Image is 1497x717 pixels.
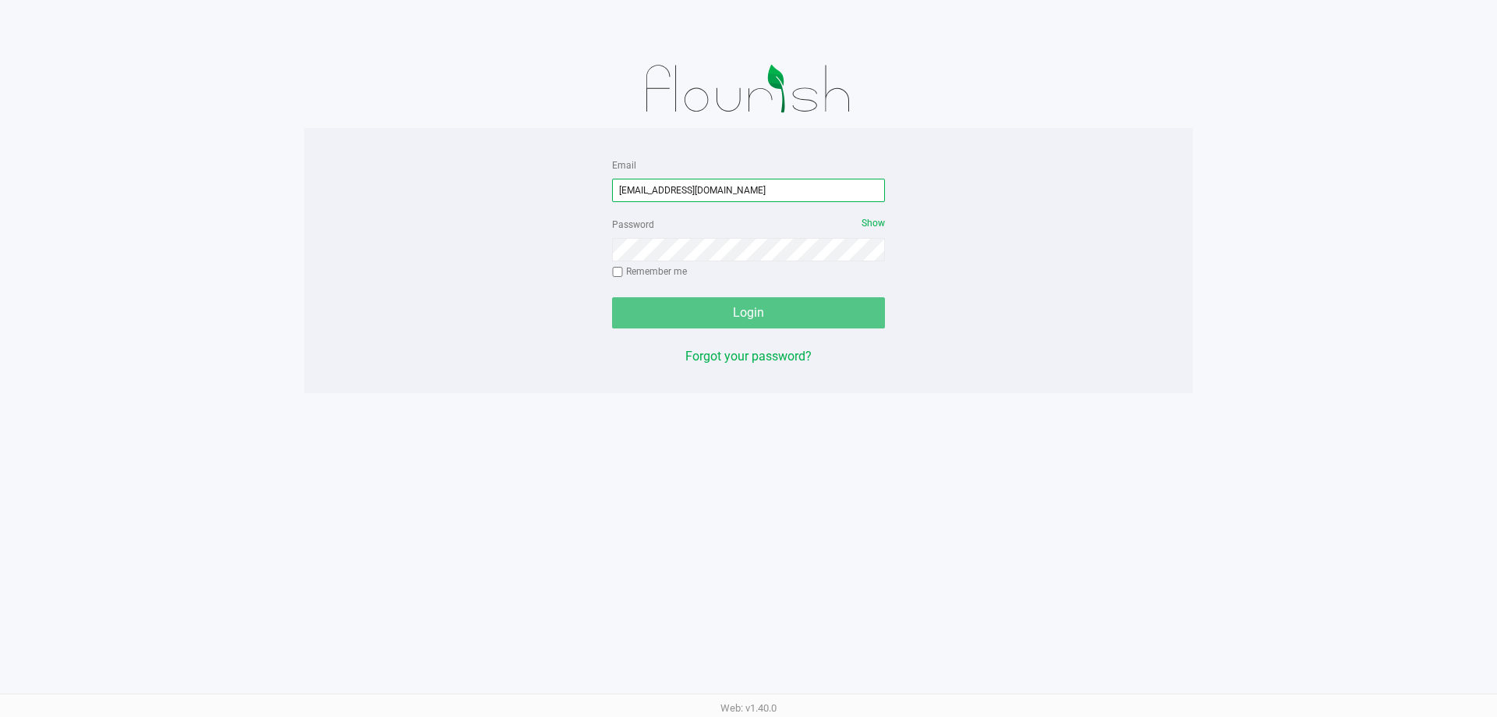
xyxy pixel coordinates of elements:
button: Forgot your password? [685,347,812,366]
label: Email [612,158,636,172]
label: Password [612,218,654,232]
span: Web: v1.40.0 [720,702,777,714]
input: Remember me [612,267,623,278]
span: Show [862,218,885,229]
label: Remember me [612,264,687,279]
